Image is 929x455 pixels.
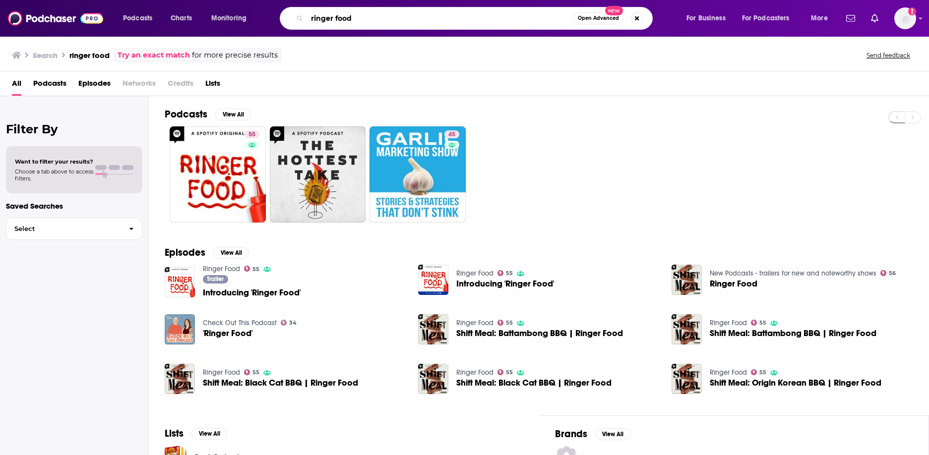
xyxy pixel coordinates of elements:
[33,51,58,60] h3: Search
[578,16,619,21] span: Open Advanced
[497,320,513,326] a: 55
[672,265,702,295] img: Ringer Food
[203,319,277,327] a: Check Out This Podcast
[15,168,93,182] span: Choose a tab above to access filters.
[191,428,227,440] button: View All
[203,288,301,297] a: Introducing 'Ringer Food'
[456,368,494,377] a: Ringer Food
[555,428,631,440] a: BrandsView All
[710,329,876,338] a: Shift Meal: Battambong BBQ | Ringer Food
[497,369,513,375] a: 55
[842,10,859,27] a: Show notifications dropdown
[6,122,142,136] h2: Filter By
[506,321,513,325] span: 55
[281,320,297,326] a: 34
[244,369,260,375] a: 55
[889,271,896,276] span: 56
[736,10,804,26] button: open menu
[710,319,747,327] a: Ringer Food
[894,7,916,29] span: Logged in as rowan.sullivan
[742,11,790,25] span: For Podcasters
[213,247,249,259] button: View All
[710,368,747,377] a: Ringer Food
[165,246,249,259] a: EpisodesView All
[370,126,466,223] a: 45
[672,364,702,394] img: Shift Meal: Origin Korean BBQ | Ringer Food
[710,280,757,288] a: Ringer Food
[555,428,587,440] h2: Brands
[123,11,152,25] span: Podcasts
[605,6,623,15] span: New
[710,379,881,387] a: Shift Meal: Origin Korean BBQ | Ringer Food
[165,108,251,120] a: PodcastsView All
[8,9,103,28] img: Podchaser - Follow, Share and Rate Podcasts
[894,7,916,29] button: Show profile menu
[418,314,448,344] img: Shift Meal: Battambong BBQ | Ringer Food
[804,10,840,26] button: open menu
[672,314,702,344] a: Shift Meal: Battambong BBQ | Ringer Food
[192,50,278,61] span: for more precise results
[506,370,513,375] span: 55
[456,280,554,288] a: Introducing 'Ringer Food'
[203,329,252,338] a: 'Ringer Food'
[289,321,297,325] span: 34
[205,75,220,96] span: Lists
[33,75,66,96] span: Podcasts
[203,379,358,387] a: Shift Meal: Black Cat BBQ | Ringer Food
[203,368,240,377] a: Ringer Food
[165,427,227,440] a: ListsView All
[759,321,766,325] span: 55
[168,75,193,96] span: Credits
[207,276,224,282] span: Trailer
[170,126,266,223] a: 55
[12,75,21,96] a: All
[811,11,828,25] span: More
[456,319,494,327] a: Ringer Food
[6,218,142,240] button: Select
[203,265,240,273] a: Ringer Food
[248,130,255,140] span: 55
[418,265,448,295] img: Introducing 'Ringer Food'
[211,11,247,25] span: Monitoring
[456,329,623,338] a: Shift Meal: Battambong BBQ | Ringer Food
[123,75,156,96] span: Networks
[6,226,121,232] span: Select
[864,51,913,59] button: Send feedback
[573,12,623,24] button: Open AdvancedNew
[165,108,207,120] h2: Podcasts
[69,51,110,60] h3: ringer food
[252,267,259,272] span: 55
[171,11,192,25] span: Charts
[710,269,876,278] a: New Podcasts - trailers for new and noteworthy shows
[307,10,573,26] input: Search podcasts, credits, & more...
[204,10,259,26] button: open menu
[497,270,513,276] a: 55
[894,7,916,29] img: User Profile
[165,267,195,297] img: Introducing 'Ringer Food'
[448,130,455,140] span: 45
[165,364,195,394] img: Shift Meal: Black Cat BBQ | Ringer Food
[78,75,111,96] a: Episodes
[456,379,612,387] span: Shift Meal: Black Cat BBQ | Ringer Food
[880,270,896,276] a: 56
[506,271,513,276] span: 55
[215,109,251,120] button: View All
[252,370,259,375] span: 55
[6,201,142,211] p: Saved Searches
[418,364,448,394] img: Shift Meal: Black Cat BBQ | Ringer Food
[116,10,165,26] button: open menu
